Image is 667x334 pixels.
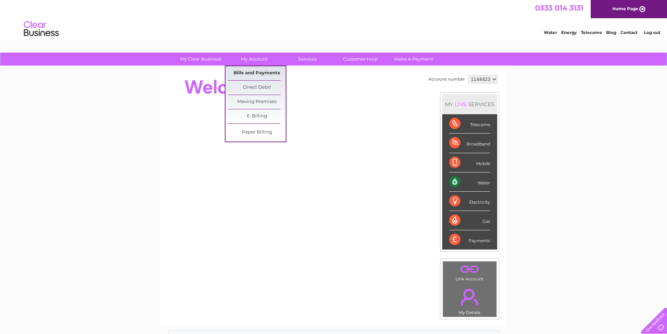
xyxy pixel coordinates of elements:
[535,4,583,12] a: 0333 014 3131
[449,153,490,172] div: Mobile
[228,81,286,95] a: Direct Debit
[449,172,490,192] div: Water
[620,30,638,35] a: Contact
[168,4,499,34] div: Clear Business is a trading name of Verastar Limited (registered in [GEOGRAPHIC_DATA] No. 3667643...
[644,30,660,35] a: Log out
[385,53,443,66] a: Make A Payment
[449,114,490,134] div: Telecoms
[442,94,497,114] div: MY SERVICES
[228,66,286,80] a: Bills and Payments
[445,263,495,275] a: .
[443,261,497,283] td: Link Account
[449,230,490,249] div: Payments
[561,30,577,35] a: Energy
[449,134,490,153] div: Broadband
[278,53,336,66] a: Services
[443,283,497,317] td: My Details
[453,101,468,108] div: LIVE
[427,73,467,85] td: Account number
[449,192,490,211] div: Electricity
[228,125,286,139] a: Paper Billing
[544,30,557,35] a: Water
[228,95,286,109] a: Moving Premises
[23,18,59,40] img: logo.png
[225,53,283,66] a: My Account
[172,53,230,66] a: My Clear Business
[445,285,495,309] a: .
[606,30,616,35] a: Blog
[228,109,286,123] a: E-Billing
[449,211,490,230] div: Gas
[332,53,389,66] a: Customer Help
[581,30,602,35] a: Telecoms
